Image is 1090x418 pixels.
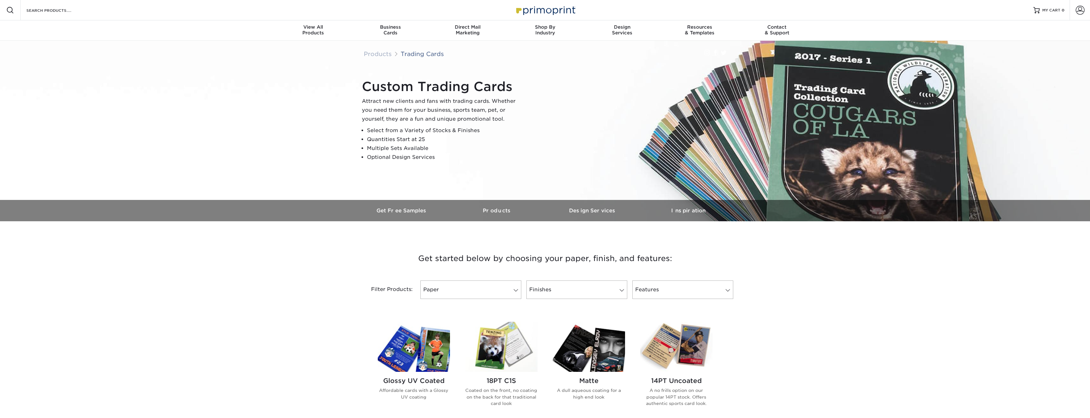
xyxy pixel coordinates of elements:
[545,208,641,214] h3: Design Services
[506,20,584,41] a: Shop ByIndustry
[513,3,577,17] img: Primoprint
[526,280,627,299] a: Finishes
[378,322,450,417] a: Glossy UV Coated Trading Cards Glossy UV Coated Affordable cards with a Glossy UV coating
[738,24,816,36] div: & Support
[362,97,521,124] p: Attract new clients and fans with trading cards. Whether you need them for your business, sports ...
[420,280,521,299] a: Paper
[465,387,538,407] p: Coated on the front, no coating on the back for that traditional card look
[465,322,538,417] a: 18PT C1S Trading Cards 18PT C1S Coated on the front, no coating on the back for that traditional ...
[450,200,545,221] a: Products
[364,50,392,57] a: Products
[429,24,506,30] span: Direct Mail
[401,50,444,57] a: Trading Cards
[641,200,736,221] a: Inspiration
[26,6,88,14] input: SEARCH PRODUCTS.....
[429,20,506,41] a: Direct MailMarketing
[640,377,713,385] h2: 14PT Uncoated
[450,208,545,214] h3: Products
[1062,8,1065,12] span: 0
[640,322,713,372] img: 14PT Uncoated Trading Cards
[367,126,521,135] li: Select from a Variety of Stocks & Finishes
[584,24,661,30] span: Design
[359,244,731,273] h3: Get started below by choosing your paper, finish, and features:
[362,79,521,94] h1: Custom Trading Cards
[367,153,521,162] li: Optional Design Services
[275,24,352,36] div: Products
[640,387,713,407] p: A no frills option on our popular 14PT stock. Offers authentic sports card look.
[367,144,521,153] li: Multiple Sets Available
[1042,8,1060,13] span: MY CART
[367,135,521,144] li: Quantities Start at 25
[352,20,429,41] a: BusinessCards
[506,24,584,30] span: Shop By
[275,24,352,30] span: View All
[553,322,625,417] a: Matte Trading Cards Matte A dull aqueous coating for a high end look
[738,20,816,41] a: Contact& Support
[352,24,429,30] span: Business
[584,20,661,41] a: DesignServices
[545,200,641,221] a: Design Services
[429,24,506,36] div: Marketing
[584,24,661,36] div: Services
[275,20,352,41] a: View AllProducts
[354,208,450,214] h3: Get Free Samples
[465,377,538,385] h2: 18PT C1S
[378,387,450,400] p: Affordable cards with a Glossy UV coating
[661,20,738,41] a: Resources& Templates
[632,280,733,299] a: Features
[738,24,816,30] span: Contact
[378,377,450,385] h2: Glossy UV Coated
[640,322,713,417] a: 14PT Uncoated Trading Cards 14PT Uncoated A no frills option on our popular 14PT stock. Offers au...
[465,322,538,372] img: 18PT C1S Trading Cards
[553,387,625,400] p: A dull aqueous coating for a high end look
[506,24,584,36] div: Industry
[354,280,418,299] div: Filter Products:
[661,24,738,30] span: Resources
[553,322,625,372] img: Matte Trading Cards
[553,377,625,385] h2: Matte
[641,208,736,214] h3: Inspiration
[661,24,738,36] div: & Templates
[378,322,450,372] img: Glossy UV Coated Trading Cards
[354,200,450,221] a: Get Free Samples
[352,24,429,36] div: Cards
